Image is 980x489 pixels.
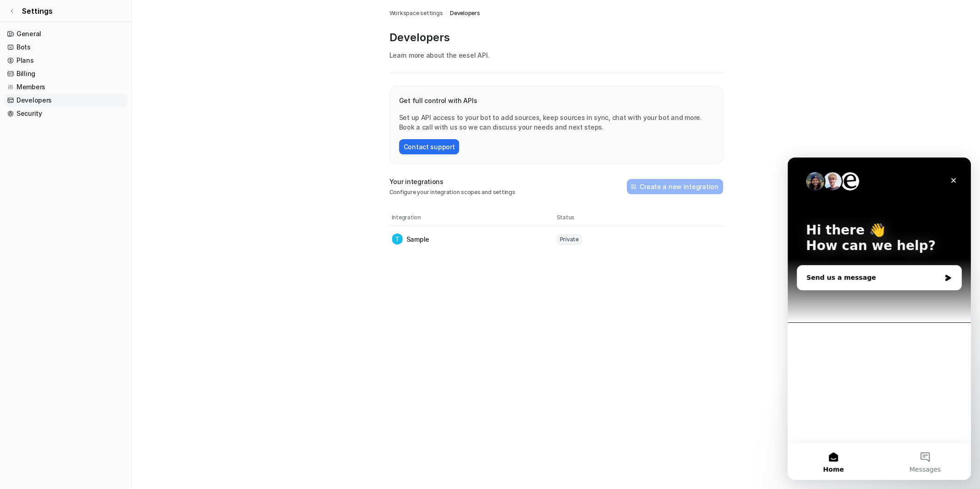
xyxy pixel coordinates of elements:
[4,27,128,40] a: General
[4,54,128,67] a: Plans
[22,5,53,16] span: Settings
[4,81,128,93] a: Members
[406,234,429,244] p: Sample
[389,30,723,45] p: Developers
[4,41,128,54] a: Bots
[389,177,515,186] p: Your integrations
[556,213,721,222] th: Status
[389,51,489,59] span: Learn more about the .
[450,9,480,17] a: Developers
[4,107,128,120] a: Security
[788,158,971,480] iframe: Intercom live chat
[4,94,128,107] a: Developers
[4,67,128,80] a: Billing
[627,179,723,194] button: Create a new integration
[389,188,515,196] p: Configure your integration scopes and settings
[399,139,460,154] button: Contact support
[399,113,713,132] p: Set up API access to your bot to add sources, keep sources in sync, chat with your bot and more. ...
[557,234,582,244] span: Private
[445,9,447,17] span: /
[459,51,487,59] a: eesel API
[391,213,556,222] th: Integration
[389,9,443,17] a: Workspace settings
[640,182,718,191] h2: Create a new integration
[399,96,713,105] p: Get full control with APIs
